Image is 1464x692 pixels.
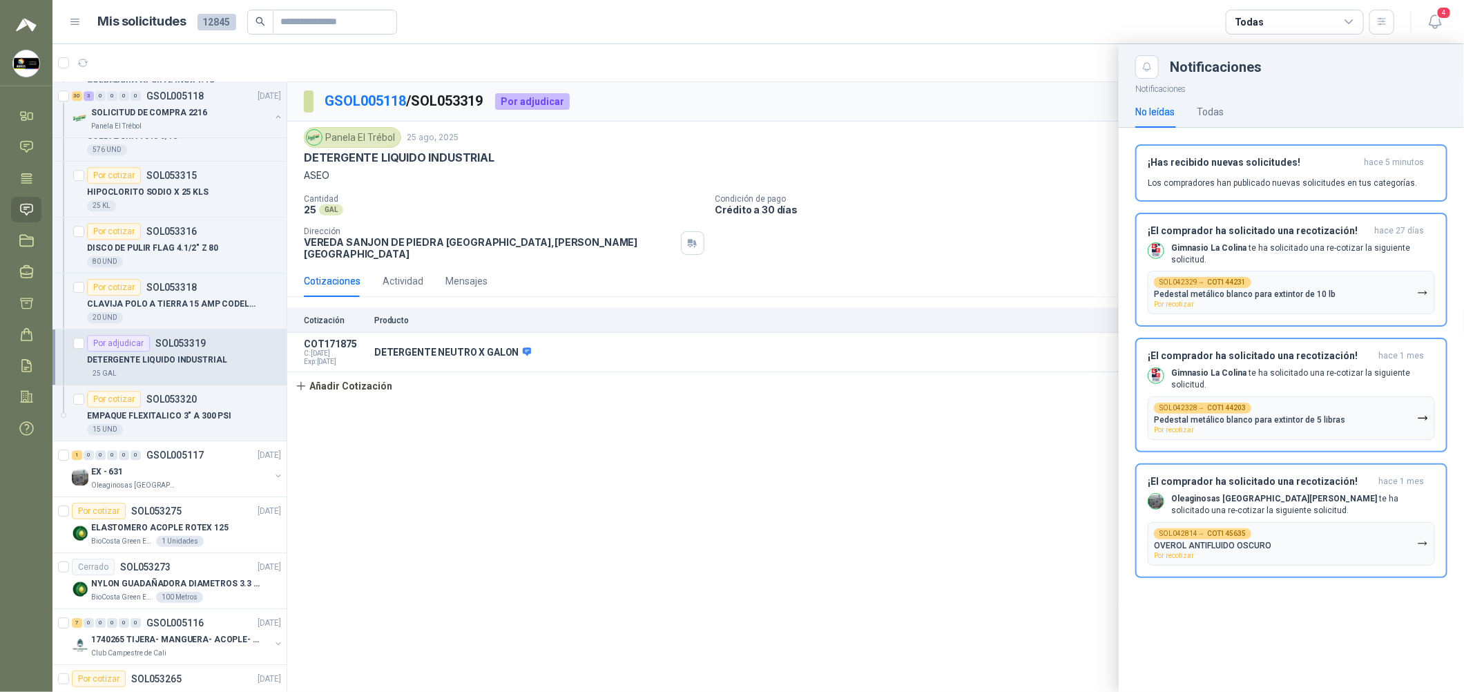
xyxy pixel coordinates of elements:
img: Company Logo [1148,243,1164,258]
p: te ha solicitado una re-cotizar la siguiente solicitud. [1171,367,1435,391]
p: Pedestal metálico blanco para extintor de 10 lb [1154,289,1336,299]
b: Gimnasio La Colina [1171,243,1246,253]
button: ¡Has recibido nuevas solicitudes!hace 5 minutos Los compradores han publicado nuevas solicitudes ... [1135,144,1447,202]
span: Por recotizar [1154,300,1194,308]
span: search [256,17,265,26]
button: SOL042328→COT144203Pedestal metálico blanco para extintor de 5 librasPor recotizar [1148,396,1435,440]
p: OVEROL ANTIFLUIDO OSCURO [1154,541,1271,550]
div: SOL042814 → [1154,528,1251,539]
div: SOL042328 → [1154,403,1251,414]
button: ¡El comprador ha solicitado una recotización!hace 27 días Company LogoGimnasio La Colina te ha so... [1135,213,1447,327]
b: COT144203 [1207,405,1246,412]
button: ¡El comprador ha solicitado una recotización!hace 1 mes Company LogoOleaginosas [GEOGRAPHIC_DATA]... [1135,463,1447,578]
span: hace 27 días [1374,225,1424,237]
img: Company Logo [13,50,39,77]
img: Logo peakr [16,17,37,33]
button: SOL042329→COT144231Pedestal metálico blanco para extintor de 10 lbPor recotizar [1148,271,1435,314]
b: Oleaginosas [GEOGRAPHIC_DATA][PERSON_NAME] [1171,494,1377,503]
span: Por recotizar [1154,426,1194,434]
div: Todas [1235,15,1264,30]
div: Todas [1197,104,1224,119]
button: Close [1135,55,1159,79]
div: SOL042329 → [1154,277,1251,288]
h3: ¡Has recibido nuevas solicitudes! [1148,157,1358,169]
h1: Mis solicitudes [98,12,186,32]
div: No leídas [1135,104,1175,119]
span: hace 1 mes [1378,476,1424,488]
p: Notificaciones [1119,79,1464,96]
p: Los compradores han publicado nuevas solicitudes en tus categorías. [1148,177,1417,189]
img: Company Logo [1148,494,1164,509]
img: Company Logo [1148,368,1164,383]
button: 4 [1423,10,1447,35]
h3: ¡El comprador ha solicitado una recotización! [1148,225,1369,237]
span: hace 1 mes [1378,350,1424,362]
p: te ha solicitado una re-cotizar la siguiente solicitud. [1171,242,1435,266]
button: ¡El comprador ha solicitado una recotización!hace 1 mes Company LogoGimnasio La Colina te ha soli... [1135,338,1447,452]
span: 4 [1436,6,1452,19]
b: COT145635 [1207,530,1246,537]
b: COT144231 [1207,279,1246,286]
h3: ¡El comprador ha solicitado una recotización! [1148,476,1373,488]
span: Por recotizar [1154,552,1194,559]
p: Pedestal metálico blanco para extintor de 5 libras [1154,415,1345,425]
button: SOL042814→COT145635OVEROL ANTIFLUIDO OSCUROPor recotizar [1148,522,1435,566]
span: hace 5 minutos [1364,157,1424,169]
p: te ha solicitado una re-cotizar la siguiente solicitud. [1171,493,1435,517]
h3: ¡El comprador ha solicitado una recotización! [1148,350,1373,362]
span: 12845 [198,14,236,30]
b: Gimnasio La Colina [1171,368,1246,378]
div: Notificaciones [1170,60,1447,74]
